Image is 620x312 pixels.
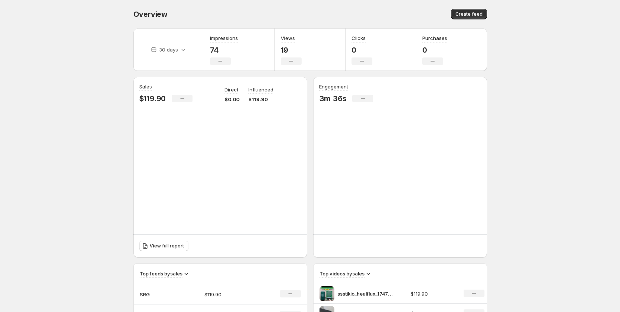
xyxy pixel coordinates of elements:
img: ssstikio_healflux_1747854537762 - Trim [319,286,334,301]
h3: Clicks [352,34,366,42]
h3: Sales [139,83,152,90]
p: $119.90 [139,94,166,103]
h3: Top feeds by sales [140,270,182,277]
span: Create feed [455,11,483,17]
p: 19 [281,46,302,54]
p: 0 [352,46,372,54]
h3: Top videos by sales [319,270,365,277]
h3: Engagement [319,83,348,90]
p: 74 [210,46,238,54]
p: $119.90 [411,290,455,297]
p: 0 [422,46,447,54]
p: SRG [140,291,177,298]
p: $119.90 [204,291,257,298]
h3: Purchases [422,34,447,42]
h3: Impressions [210,34,238,42]
p: Direct [225,86,238,93]
p: Influenced [248,86,273,93]
span: Overview [133,10,168,19]
span: View full report [150,243,184,249]
p: ssstikio_healflux_1747854537762 - Trim [337,290,393,297]
a: View full report [139,241,188,251]
p: 30 days [159,46,178,53]
p: 3m 36s [319,94,347,103]
p: $119.90 [248,96,273,103]
button: Create feed [451,9,487,19]
p: $0.00 [225,96,239,103]
h3: Views [281,34,295,42]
